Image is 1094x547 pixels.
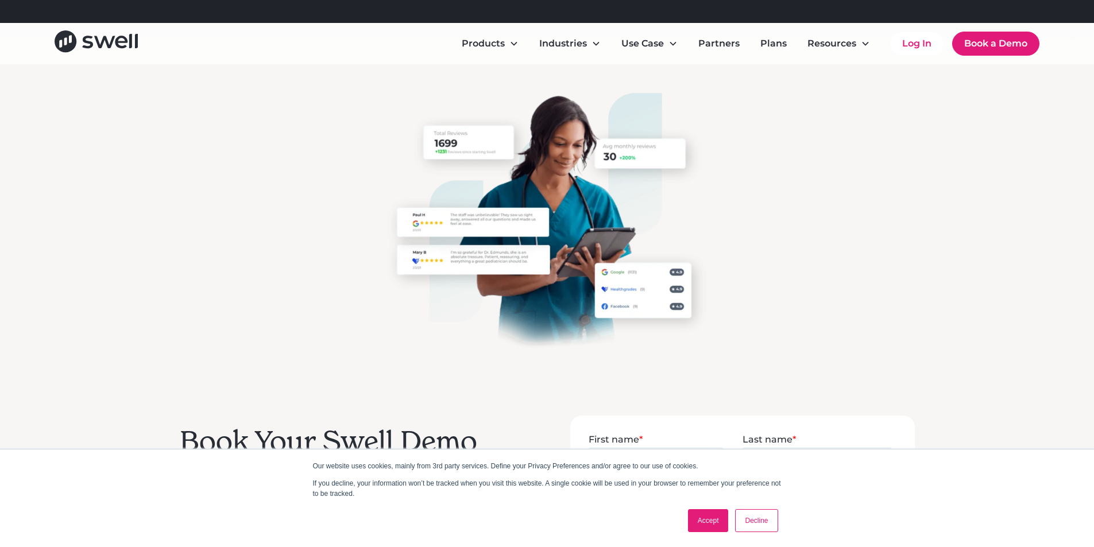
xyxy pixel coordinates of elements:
a: Accept [688,509,729,532]
span: Phone number [154,94,226,105]
div: Industries [530,32,610,55]
div: Products [453,32,528,55]
a: Log In [891,32,943,55]
div: Industries [539,37,587,51]
a: Privacy Policy [36,204,79,212]
div: Use Case [612,32,687,55]
a: Plans [751,32,796,55]
div: Resources [798,32,879,55]
p: Our website uses cookies, mainly from 3rd party services. Define your Privacy Preferences and/or ... [313,461,782,471]
div: Resources [807,37,856,51]
a: Book a Demo [952,32,1039,56]
a: Partners [689,32,749,55]
a: Decline [735,509,778,532]
input: Submit [122,311,186,335]
div: Use Case [621,37,664,51]
a: Mobile Terms of Service [1,196,268,212]
h2: Book Your Swell Demo [180,425,524,458]
div: Products [462,37,505,51]
a: home [55,30,138,56]
p: If you decline, your information won’t be tracked when you visit this website. A single cookie wi... [313,478,782,499]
